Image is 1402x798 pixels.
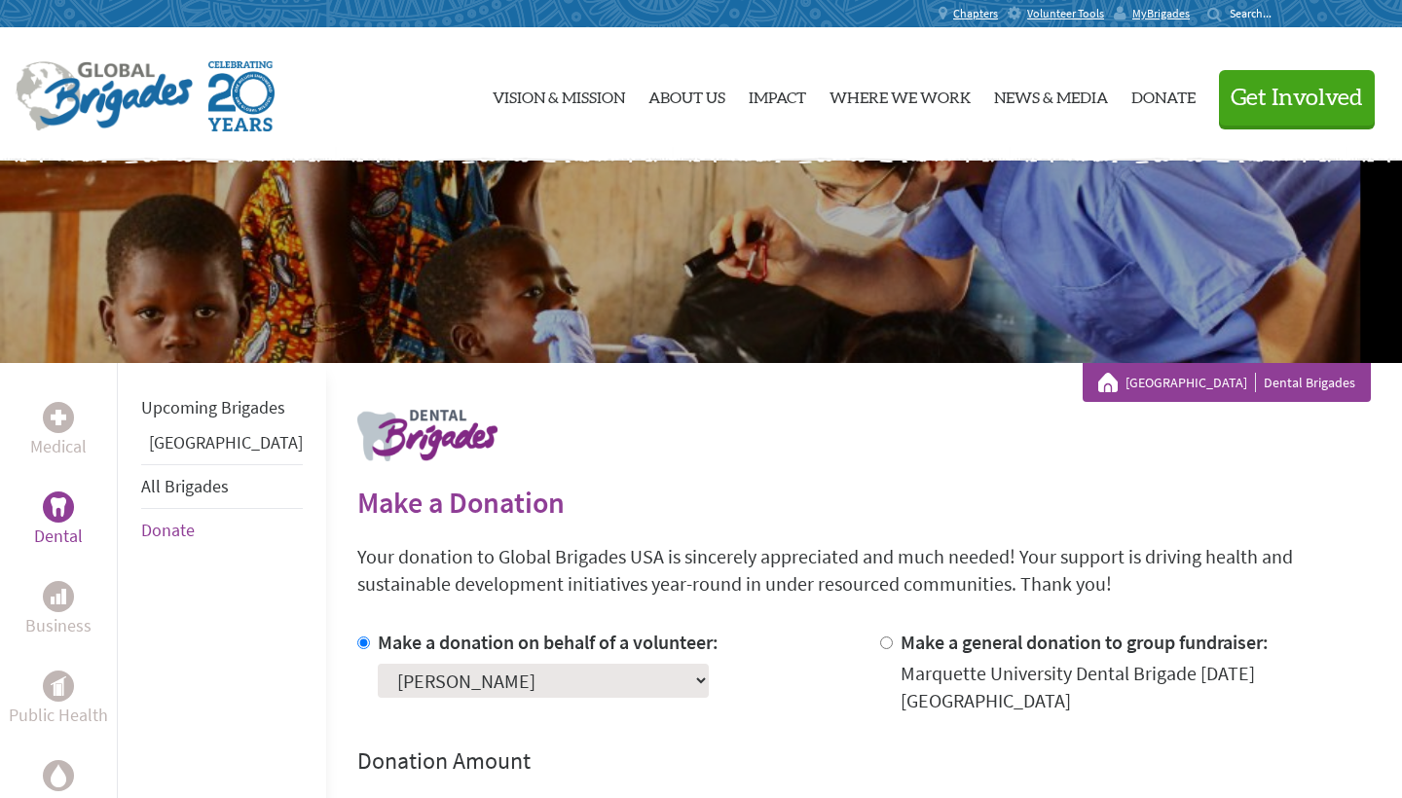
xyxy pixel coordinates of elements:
[25,581,92,639] a: BusinessBusiness
[357,543,1371,598] p: Your donation to Global Brigades USA is sincerely appreciated and much needed! Your support is dr...
[378,630,719,654] label: Make a donation on behalf of a volunteer:
[901,660,1372,714] div: Marquette University Dental Brigade [DATE] [GEOGRAPHIC_DATA]
[1132,6,1190,21] span: MyBrigades
[9,671,108,729] a: Public HealthPublic Health
[1125,373,1256,392] a: [GEOGRAPHIC_DATA]
[51,410,66,425] img: Medical
[141,396,285,418] a: Upcoming Brigades
[51,764,66,786] img: Water
[141,464,303,509] li: All Brigades
[43,760,74,791] div: Water
[34,523,83,550] p: Dental
[43,581,74,612] div: Business
[149,431,303,453] a: [GEOGRAPHIC_DATA]
[51,497,66,516] img: Dental
[1219,70,1375,126] button: Get Involved
[16,61,193,131] img: Global Brigades Logo
[1098,373,1355,392] div: Dental Brigades
[141,429,303,464] li: Panama
[749,44,806,145] a: Impact
[648,44,725,145] a: About Us
[141,509,303,552] li: Donate
[901,630,1269,654] label: Make a general donation to group fundraiser:
[994,44,1108,145] a: News & Media
[1131,44,1196,145] a: Donate
[1230,6,1285,20] input: Search...
[953,6,998,21] span: Chapters
[830,44,971,145] a: Where We Work
[30,433,87,460] p: Medical
[1231,87,1363,110] span: Get Involved
[30,402,87,460] a: MedicalMedical
[141,519,195,541] a: Donate
[493,44,625,145] a: Vision & Mission
[357,410,498,461] img: logo-dental.png
[51,589,66,604] img: Business
[357,745,1371,777] h4: Donation Amount
[357,485,1371,520] h2: Make a Donation
[43,671,74,702] div: Public Health
[9,702,108,729] p: Public Health
[25,612,92,639] p: Business
[141,475,229,497] a: All Brigades
[43,402,74,433] div: Medical
[51,676,66,696] img: Public Health
[1027,6,1104,21] span: Volunteer Tools
[34,491,83,550] a: DentalDental
[141,386,303,429] li: Upcoming Brigades
[43,491,74,523] div: Dental
[208,61,275,131] img: Global Brigades Celebrating 20 Years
